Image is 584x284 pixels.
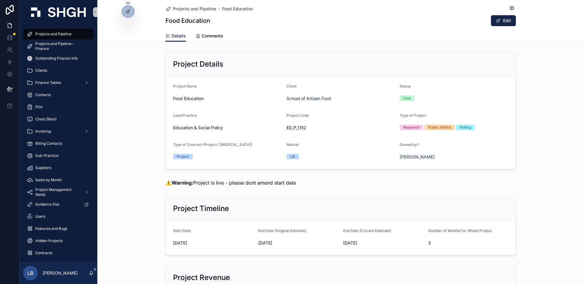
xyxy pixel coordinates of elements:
a: Contracts [23,248,94,258]
h1: Food Education [165,16,210,25]
span: Owned by? [400,142,419,147]
a: Features and Bugs [23,223,94,234]
span: 3 [428,240,509,246]
a: Contacts [23,89,94,100]
span: Chats (Beta) [35,117,57,122]
a: Comments [196,30,223,43]
span: Hidden Projects [35,238,63,243]
span: End Date (Current Estimate) [343,228,391,233]
a: School of Artisan Food [287,95,331,102]
span: Features and Bugs [35,226,67,231]
span: Type of Project [400,113,426,118]
a: Projects and Pipeline - Finance [23,41,94,52]
a: Users [23,211,94,222]
a: Outstanding Finance Info [23,53,94,64]
span: Projects and Pipeline [173,6,216,12]
strong: Warning: [172,180,193,186]
a: Sub-Practice [23,150,94,161]
span: Start Date [173,228,191,233]
span: Suppliers [35,165,51,170]
span: Guidance Doc [35,202,60,207]
span: Client [287,84,297,88]
a: Projects and Pipeline [165,6,216,12]
span: Clients [35,68,47,73]
a: Food Education [222,6,253,12]
p: [PERSON_NAME] [43,270,78,276]
span: Comments [202,33,223,39]
span: Contracts [35,251,52,255]
span: Contacts [35,92,51,97]
a: Sales by Month [23,175,94,185]
div: scrollable content [19,24,97,262]
img: App logo [31,7,86,17]
span: LB [27,269,33,277]
a: Project Management (beta) [23,187,94,198]
span: Market [287,142,299,147]
span: Finance Tables [35,80,61,85]
span: Type of Contract (Project / [MEDICAL_DATA]) [173,142,252,147]
a: Chats (Beta) [23,114,94,125]
a: Guidance Doc [23,199,94,210]
span: [DATE] [258,240,339,246]
a: Invoicing [23,126,94,137]
div: Live [403,95,411,101]
span: Sales by Month [35,178,62,182]
span: Lead Practice [173,113,197,118]
div: Polling [460,125,471,130]
span: Billing Contacts [35,141,62,146]
a: Suppliers [23,162,94,173]
a: Finance Tables [23,77,94,88]
span: Project Management (beta) [35,187,80,197]
a: Billing Contacts [23,138,94,149]
h2: Project Revenue [173,273,230,282]
span: Outstanding Finance Info [35,56,78,61]
div: Research [403,125,420,130]
div: Project [177,154,189,159]
h2: Project Timeline [173,204,229,213]
div: UK [290,154,295,159]
a: Details [165,30,186,42]
span: Project Name [173,84,197,88]
button: Edit [491,15,516,26]
span: Users [35,214,45,219]
span: Projects and Pipeline [35,32,71,36]
span: Food Education [173,95,282,102]
span: Invoicing [35,129,51,134]
span: End Date (Original Estimate) [258,228,306,233]
span: Project Code [287,113,309,118]
a: Projects and Pipeline [23,29,94,40]
span: [DATE] [173,240,253,246]
span: [DATE] [343,240,423,246]
a: POs [23,102,94,113]
div: Public Affairs [428,125,451,130]
span: Status [400,84,411,88]
span: Number of Months for Whole Project [428,228,492,233]
span: Sub-Practice [35,153,58,158]
a: [PERSON_NAME] [400,154,435,160]
a: Clients [23,65,94,76]
span: Projects and Pipeline - Finance [35,41,88,51]
span: Details [172,33,186,39]
span: ED_P_1152 [287,125,395,131]
span: Education & Social Policy [173,125,223,131]
a: Hidden Projects [23,235,94,246]
span: POs [35,105,42,109]
span: ⚠️ Project is live - please dont amend start date [165,180,296,186]
h2: Project Details [173,59,223,69]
